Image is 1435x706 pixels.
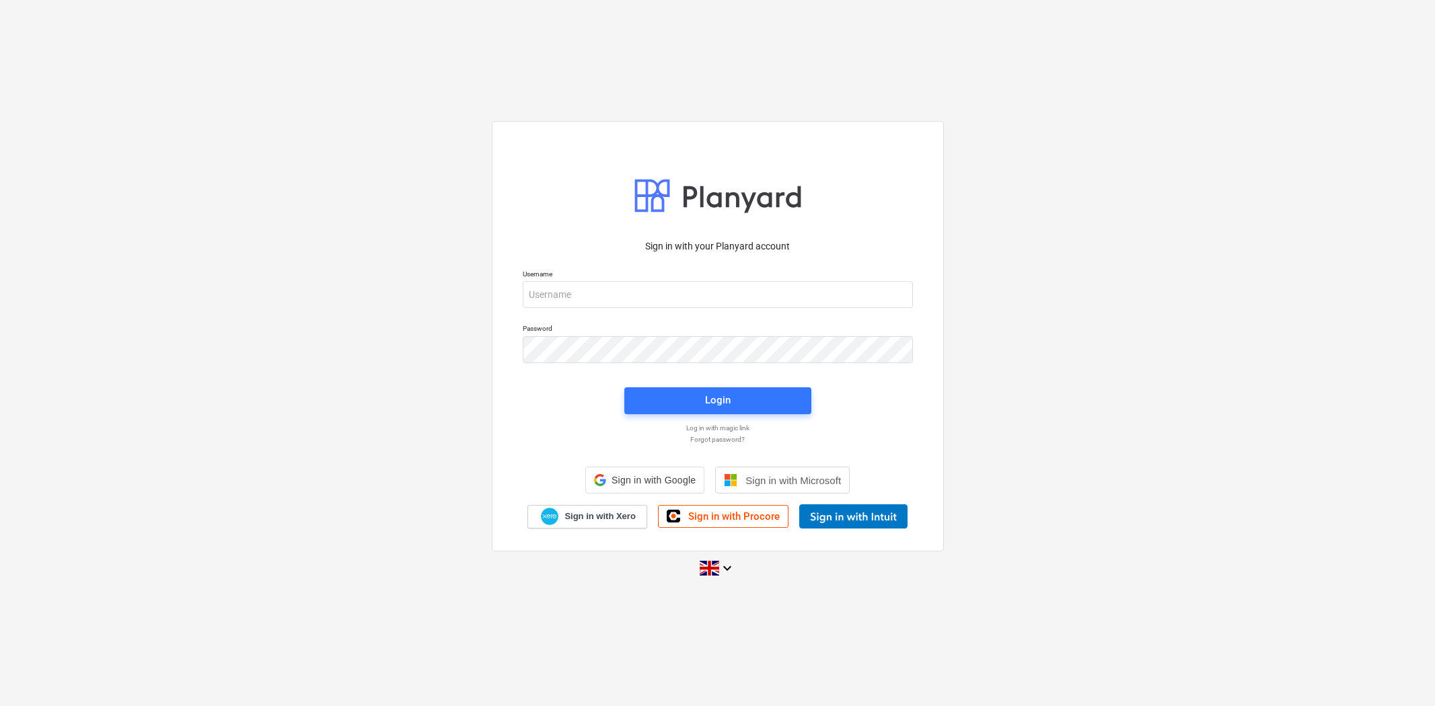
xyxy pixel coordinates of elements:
[564,510,635,522] span: Sign in with Xero
[523,324,913,336] p: Password
[724,473,737,487] img: Microsoft logo
[523,239,913,253] p: Sign in with your Planyard account
[624,387,811,414] button: Login
[658,505,788,528] a: Sign in with Procore
[523,270,913,281] p: Username
[541,508,558,526] img: Xero logo
[523,281,913,308] input: Username
[719,560,735,576] i: keyboard_arrow_down
[745,475,841,486] span: Sign in with Microsoft
[516,435,920,444] a: Forgot password?
[527,505,647,528] a: Sign in with Xero
[585,467,704,494] div: Sign in with Google
[688,510,780,522] span: Sign in with Procore
[516,424,920,432] a: Log in with magic link
[705,391,731,409] div: Login
[612,475,696,485] span: Sign in with Google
